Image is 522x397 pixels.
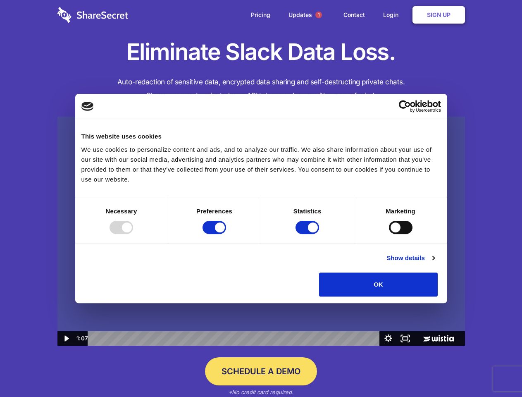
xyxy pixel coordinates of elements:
h1: Eliminate Slack Data Loss. [57,37,465,67]
img: logo-wordmark-white-trans-d4663122ce5f474addd5e946df7df03e33cb6a1c49d2221995e7729f52c070b2.svg [57,7,128,23]
button: Play Video [57,331,74,346]
strong: Preferences [196,208,232,215]
a: Contact [335,2,373,28]
div: We use cookies to personalize content and ads, and to analyze our traffic. We also share informat... [81,145,441,184]
div: This website uses cookies [81,132,441,141]
button: OK [319,273,438,297]
a: Show details [386,253,434,263]
div: Playbar [94,331,376,346]
a: Schedule a Demo [205,357,317,385]
em: *No credit card required. [229,389,293,395]
span: 1 [315,12,322,18]
strong: Marketing [386,208,415,215]
a: Pricing [243,2,279,28]
img: Sharesecret [57,117,465,346]
a: Usercentrics Cookiebot - opens in a new window [369,100,441,112]
button: Fullscreen [397,331,414,346]
h4: Auto-redaction of sensitive data, encrypted data sharing and self-destructing private chats. Shar... [57,75,465,103]
strong: Statistics [293,208,322,215]
strong: Necessary [106,208,137,215]
a: Sign Up [412,6,465,24]
a: Login [375,2,411,28]
button: Show settings menu [380,331,397,346]
img: logo [81,102,94,111]
a: Wistia Logo -- Learn More [414,331,465,346]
